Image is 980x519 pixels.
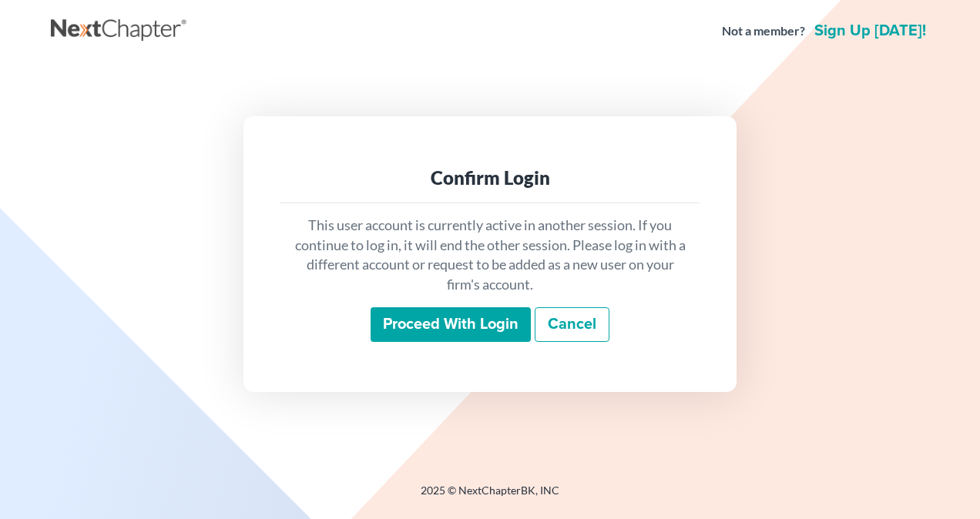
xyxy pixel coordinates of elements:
a: Sign up [DATE]! [811,23,929,39]
div: 2025 © NextChapterBK, INC [51,483,929,511]
div: Confirm Login [293,166,687,190]
input: Proceed with login [371,307,531,343]
strong: Not a member? [722,22,805,40]
p: This user account is currently active in another session. If you continue to log in, it will end ... [293,216,687,295]
a: Cancel [535,307,609,343]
